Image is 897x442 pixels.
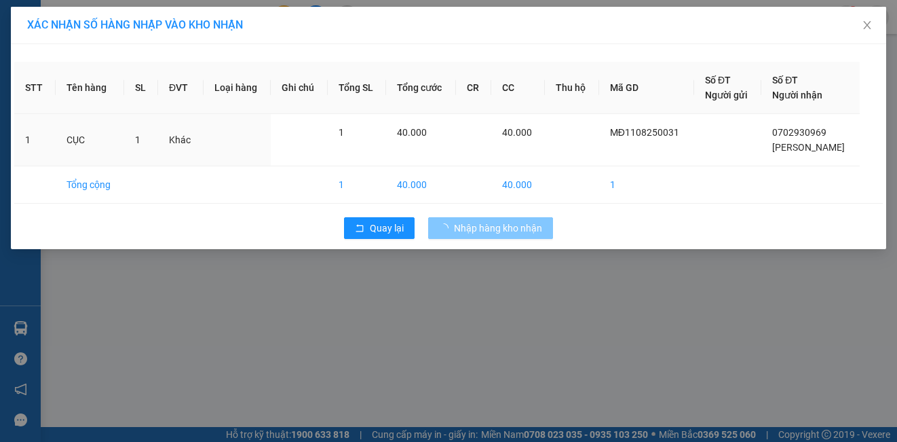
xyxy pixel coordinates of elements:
[14,62,56,114] th: STT
[772,142,845,153] span: [PERSON_NAME]
[454,221,542,236] span: Nhập hàng kho nhận
[271,62,328,114] th: Ghi chú
[27,18,243,31] span: XÁC NHẬN SỐ HÀNG NHẬP VÀO KHO NHẬN
[355,223,364,234] span: rollback
[328,62,387,114] th: Tổng SL
[772,90,822,100] span: Người nhận
[386,166,455,204] td: 40.000
[328,166,387,204] td: 1
[158,62,204,114] th: ĐVT
[370,221,404,236] span: Quay lại
[14,114,56,166] td: 1
[848,7,886,45] button: Close
[56,166,124,204] td: Tổng cộng
[344,217,415,239] button: rollbackQuay lại
[502,127,532,138] span: 40.000
[439,223,454,233] span: loading
[397,127,427,138] span: 40.000
[491,62,545,114] th: CC
[135,134,140,145] span: 1
[705,75,731,86] span: Số ĐT
[772,127,826,138] span: 0702930969
[599,62,694,114] th: Mã GD
[56,114,124,166] td: CỤC
[862,20,873,31] span: close
[705,90,748,100] span: Người gửi
[545,62,598,114] th: Thu hộ
[386,62,455,114] th: Tổng cước
[456,62,491,114] th: CR
[772,75,798,86] span: Số ĐT
[124,62,158,114] th: SL
[599,166,694,204] td: 1
[56,62,124,114] th: Tên hàng
[204,62,271,114] th: Loại hàng
[339,127,344,138] span: 1
[610,127,679,138] span: MĐ1108250031
[491,166,545,204] td: 40.000
[158,114,204,166] td: Khác
[428,217,553,239] button: Nhập hàng kho nhận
